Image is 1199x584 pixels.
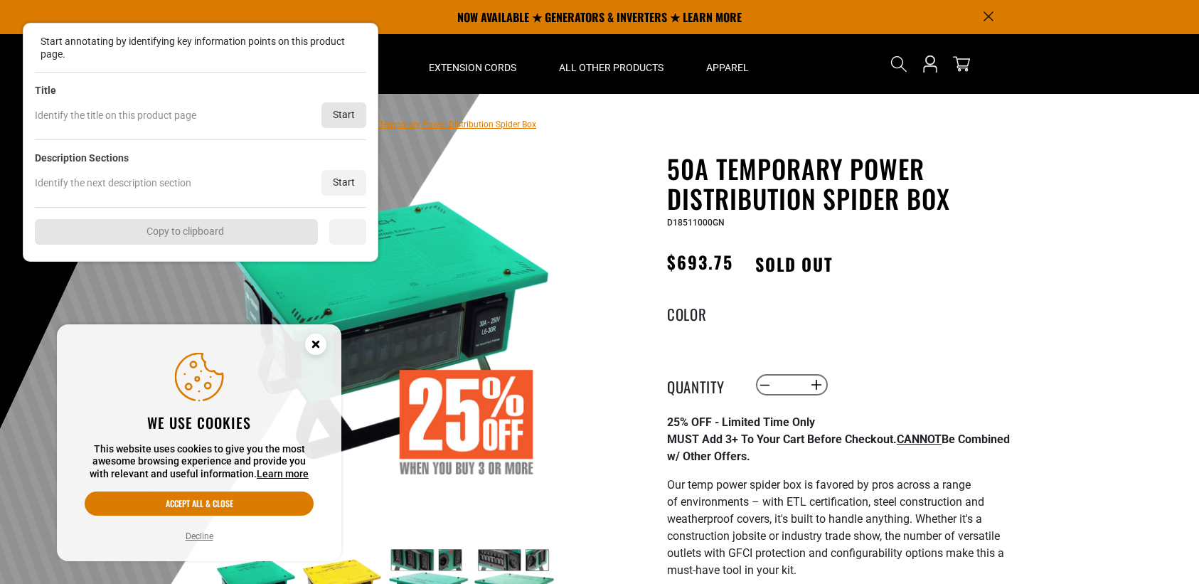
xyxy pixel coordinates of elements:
button: Decline [181,529,218,543]
h1: 50A Temporary Power Distribution Spider Box [667,154,1016,213]
div: Page 1 [667,414,1016,579]
aside: Cookie Consent [57,324,341,562]
label: Quantity [667,376,738,394]
legend: Color [667,303,738,322]
div: Copy to clipboard [35,219,318,245]
span: All Other Products [559,61,664,74]
span: 50A Temporary Power Distribution Spider Box [361,120,536,129]
button: Accept all & close [85,492,314,516]
a: Learn more [257,468,309,479]
summary: Extension Cords [407,34,538,94]
span: Our temp power spider box is favored by pros across a range of environments – with ETL certificat... [667,478,1004,577]
div: Identify the title on this product page [35,109,196,122]
span: Extension Cords [429,61,516,74]
div: Identify the next description section [35,176,191,189]
span: D18511000GN [667,218,725,228]
span: CANNOT [897,432,942,446]
p: This website uses cookies to give you the most awesome browsing experience and provide you with r... [85,443,314,481]
span: Sold out [740,248,848,280]
strong: MUST Add 3+ To Your Cart Before Checkout. Be Combined w/ Other Offers. [667,432,1010,463]
div: Description Sections [35,152,129,164]
summary: Search [888,53,910,75]
h2: We use cookies [85,413,314,432]
span: Apparel [706,61,749,74]
div: Start [321,170,366,196]
div: Start [321,102,366,128]
span: $693.75 [667,249,734,275]
div: Start annotating by identifying key information points on this product page. [41,35,346,60]
strong: 25% OFF - Limited Time Only [667,415,815,429]
summary: Apparel [685,34,770,94]
div: Title [35,84,56,97]
summary: All Other Products [538,34,685,94]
